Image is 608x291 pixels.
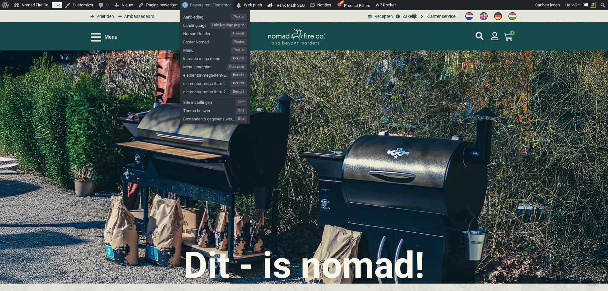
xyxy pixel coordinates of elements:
span: Menu [104,33,117,41]
span: Ambassadeurs [123,13,154,20]
span: Pop-up [231,14,247,20]
span: elementor-mega-item-200252 [183,87,230,95]
span: Recepten [373,13,393,20]
span: Header [230,31,247,37]
a: elementor-mega-item-200252Bericht [180,87,250,95]
span: Bericht [230,80,247,87]
a: MenuPop-up [180,45,250,54]
a: AanbiedingPop-up [180,12,250,20]
span: Vrienden [95,13,114,20]
iframe: Brevo live chat [582,265,602,285]
span: elementor-mega-item-200170 [183,70,230,79]
span: Rank Math SEO [277,3,305,8]
a: BBQ recepten [367,13,393,20]
span: kamado mega menu [183,54,230,62]
a: grill bill ambassadors [116,13,154,20]
span: Bericht [230,56,247,62]
a: elementor-mega-item-200170Bericht [180,70,250,79]
img: Nomad Logo [268,29,325,46]
span: Site instellingen [183,97,236,106]
span:  [236,1,242,10]
img: Avatar of Grill Bill [590,2,596,8]
span: Menusearchbar [183,62,227,70]
span: Container [227,64,247,70]
span: elementor-mega-item-200239 [183,79,230,87]
a: grill bill vrienden [88,13,114,20]
a: mijn account [491,32,499,40]
span: Site [236,116,247,122]
span: Footer Nomad [183,37,232,45]
span: 1 [510,30,515,35]
span: Bericht [230,72,247,79]
a: Footer NomadFooter [180,37,250,45]
div: Open/Close Menu [91,32,117,43]
span: Pop-up [231,47,247,54]
a: elementor-mega-item-200239Bericht [180,79,250,87]
h1: Dit - is nomad! [184,247,424,284]
span: Menu [183,45,231,54]
a: Switch to Duits [491,11,505,22]
a: Thema bouwerSite [180,106,250,114]
a: Switch to Engels [477,11,491,22]
span: Aanbieding [183,12,231,20]
a: Live [52,2,62,8]
span: Nomad Header [183,29,230,37]
a: 1 [496,29,520,45]
span: Grill Bill [574,3,588,7]
span: Zakelijk [401,13,417,20]
span: Bewerk met Elementor [190,3,231,7]
a: grill bill zakeljk [394,13,417,20]
span: Thema bouwer [183,106,236,114]
a: Site instellingenSite [180,97,250,106]
span: Bestanden & gegevens wissen [183,114,236,122]
span: Site [236,108,247,114]
img: Duits [494,12,502,20]
img: Hongaars [508,12,516,20]
span: Enkelvoudige pagina [210,22,247,29]
span: Footer [232,39,247,45]
span: Site [236,99,247,106]
img: Nederlands [465,12,473,20]
span: Bericht [230,89,247,95]
a: LandingpageEnkelvoudige pagina [180,20,250,29]
a: kamado mega menuBericht [180,54,250,62]
a: Bestanden & gegevens wissenSite [180,114,250,122]
a: Nomad HeaderHeader [180,29,250,37]
a: grill bill klantenservice [419,13,455,20]
span: Landingpage [183,20,210,29]
a: MenusearchbarContainer [180,62,250,70]
span: Klantenservice [425,13,455,20]
a: mijn account [476,32,484,40]
img: Engels [480,12,488,20]
a: Switch to Hongaars [505,11,520,22]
